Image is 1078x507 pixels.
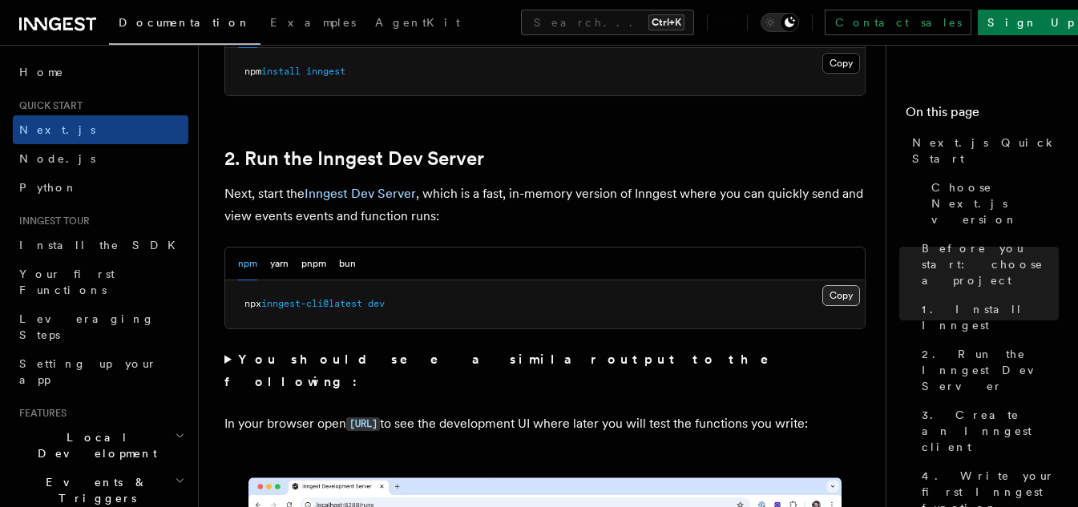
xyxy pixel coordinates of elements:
span: 2. Run the Inngest Dev Server [922,346,1059,394]
span: npx [244,298,261,309]
span: inngest [306,66,345,77]
a: Install the SDK [13,231,188,260]
span: Next.js [19,123,95,136]
a: 3. Create an Inngest client [915,400,1059,461]
button: npm [238,247,257,280]
a: Python [13,173,188,202]
p: Next, start the , which is a fast, in-memory version of Inngest where you can quickly send and vi... [224,183,866,227]
button: pnpm [301,247,326,280]
a: [URL] [346,416,380,431]
kbd: Ctrl+K [648,14,684,30]
p: In your browser open to see the development UI where later you will test the functions you write: [224,412,866,436]
span: Your first Functions [19,268,115,296]
span: 1. Install Inngest [922,301,1059,333]
a: 1. Install Inngest [915,295,1059,340]
span: Home [19,64,64,80]
a: Leveraging Steps [13,304,188,349]
button: bun [339,247,356,280]
a: Examples [260,5,365,43]
button: Local Development [13,423,188,468]
button: Copy [822,285,860,306]
span: Examples [270,16,356,29]
a: Choose Next.js version [925,173,1059,234]
span: Node.js [19,152,95,165]
span: Local Development [13,429,175,461]
a: Next.js [13,115,188,144]
span: Inngest tour [13,215,90,227]
span: npm [244,66,261,77]
span: Choose Next.js version [931,179,1059,227]
a: 2. Run the Inngest Dev Server [915,340,1059,400]
a: Contact sales [825,10,971,35]
a: 2. Run the Inngest Dev Server [224,147,484,170]
span: 3. Create an Inngest client [922,407,1059,455]
button: Search...Ctrl+K [521,10,694,35]
a: Node.js [13,144,188,173]
a: Next.js Quick Start [906,128,1059,173]
span: AgentKit [375,16,460,29]
span: Install the SDK [19,239,185,251]
span: Quick start [13,99,83,112]
code: [URL] [346,417,380,431]
a: Your first Functions [13,260,188,304]
strong: You should see a similar output to the following: [224,352,791,389]
a: Inngest Dev Server [305,186,416,201]
span: install [261,66,301,77]
span: Documentation [119,16,251,29]
a: Home [13,58,188,87]
button: yarn [270,247,289,280]
span: dev [368,298,385,309]
span: Python [19,181,78,194]
span: Leveraging Steps [19,312,155,341]
span: Before you start: choose a project [922,240,1059,288]
button: Toggle dark mode [761,13,799,32]
a: Before you start: choose a project [915,234,1059,295]
button: Copy [822,53,860,74]
span: inngest-cli@latest [261,298,362,309]
span: Events & Triggers [13,474,175,506]
span: Features [13,407,67,420]
summary: You should see a similar output to the following: [224,348,866,393]
h4: On this page [906,103,1059,128]
span: Setting up your app [19,357,157,386]
span: Next.js Quick Start [912,135,1059,167]
a: Setting up your app [13,349,188,394]
a: Documentation [109,5,260,45]
a: AgentKit [365,5,470,43]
